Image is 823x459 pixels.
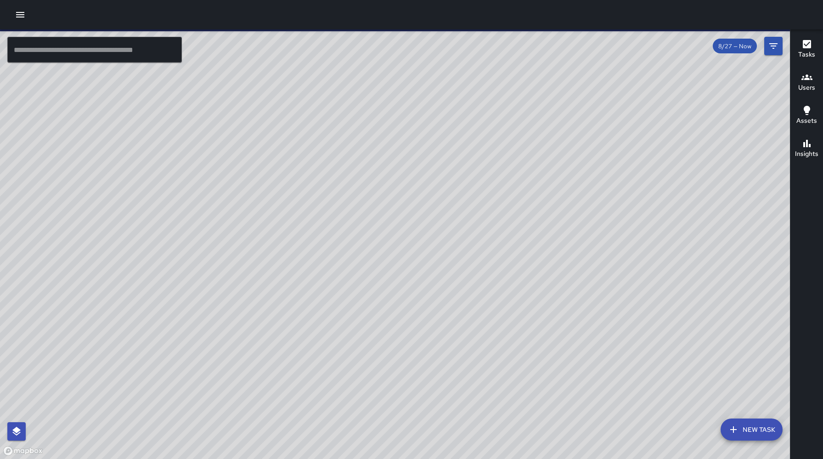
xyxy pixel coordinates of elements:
[795,149,818,159] h6: Insights
[790,33,823,66] button: Tasks
[713,42,757,50] span: 8/27 — Now
[790,99,823,132] button: Assets
[790,66,823,99] button: Users
[796,116,817,126] h6: Assets
[790,132,823,166] button: Insights
[798,83,815,93] h6: Users
[764,37,783,55] button: Filters
[721,419,783,441] button: New Task
[798,50,815,60] h6: Tasks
